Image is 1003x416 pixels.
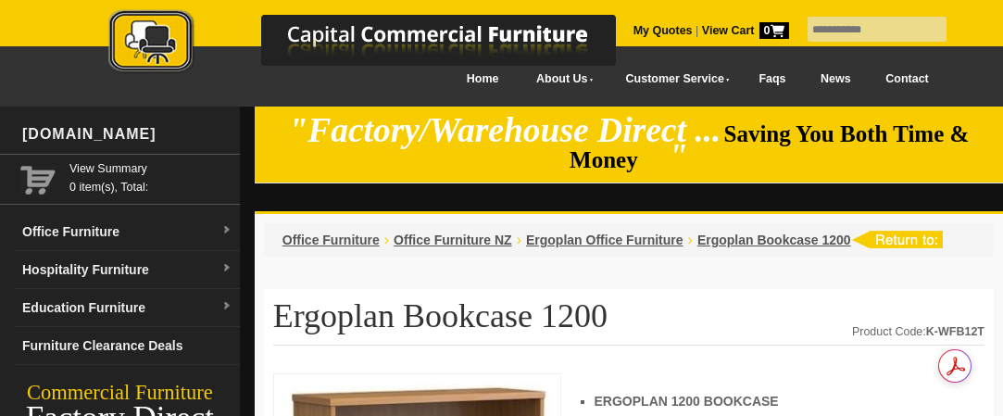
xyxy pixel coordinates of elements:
[570,121,969,172] span: Saving You Both Time & Money
[57,9,706,77] img: Capital Commercial Furniture Logo
[698,24,788,37] a: View Cart0
[852,322,984,341] div: Product Code:
[221,263,232,274] img: dropdown
[221,225,232,236] img: dropdown
[517,231,521,249] li: ›
[384,231,389,249] li: ›
[15,251,240,289] a: Hospitality Furnituredropdown
[868,58,946,100] a: Contact
[702,24,789,37] strong: View Cart
[669,137,688,175] em: "
[759,22,789,39] span: 0
[851,231,943,248] img: return to
[926,325,984,338] strong: K-WFB12T
[526,233,683,247] a: Ergoplan Office Furniture
[221,301,232,312] img: dropdown
[69,159,232,194] span: 0 item(s), Total:
[15,107,240,162] div: [DOMAIN_NAME]
[69,159,232,178] a: View Summary
[15,327,240,365] a: Furniture Clearance Deals
[688,231,693,249] li: ›
[282,233,380,247] a: Office Furniture
[394,233,512,247] a: Office Furniture NZ
[273,298,984,346] h1: Ergoplan Bookcase 1200
[803,58,868,100] a: News
[742,58,804,100] a: Faqs
[15,289,240,327] a: Education Furnituredropdown
[595,394,779,409] strong: ERGOPLAN 1200 BOOKCASE
[15,213,240,251] a: Office Furnituredropdown
[697,233,851,247] a: Ergoplan Bookcase 1200
[288,111,721,149] em: "Factory/Warehouse Direct ...
[57,9,706,82] a: Capital Commercial Furniture Logo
